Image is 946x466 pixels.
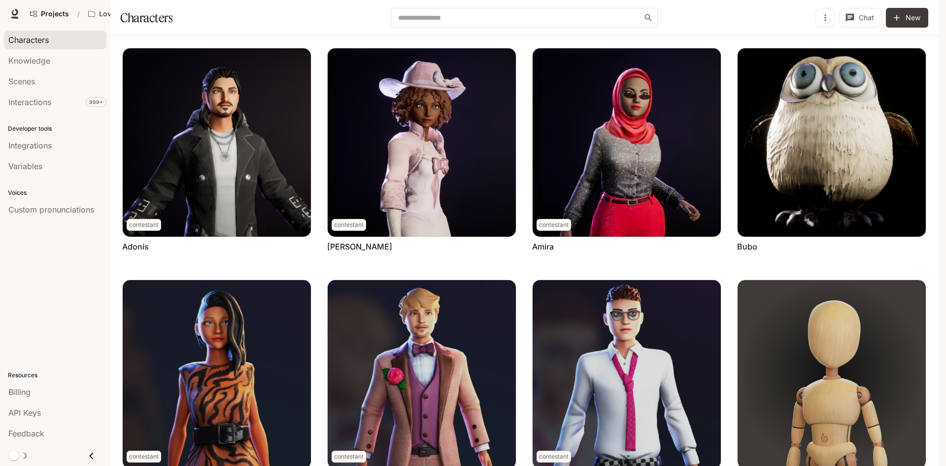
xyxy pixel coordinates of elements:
[327,241,392,252] a: [PERSON_NAME]
[886,8,928,28] button: New
[123,48,311,237] img: Adonis
[120,8,172,28] h1: Characters
[533,48,721,237] img: Amira
[532,241,554,252] a: Amira
[84,4,164,24] button: Open workspace menu
[26,4,73,24] a: Go to projects
[41,10,69,18] span: Projects
[99,10,148,18] p: Love Bird Cam
[122,241,149,252] a: Adonis
[738,48,926,237] img: Bubo
[839,8,882,28] button: Chat
[328,48,516,237] img: Amanda
[737,241,757,252] a: Bubo
[73,9,84,19] div: /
